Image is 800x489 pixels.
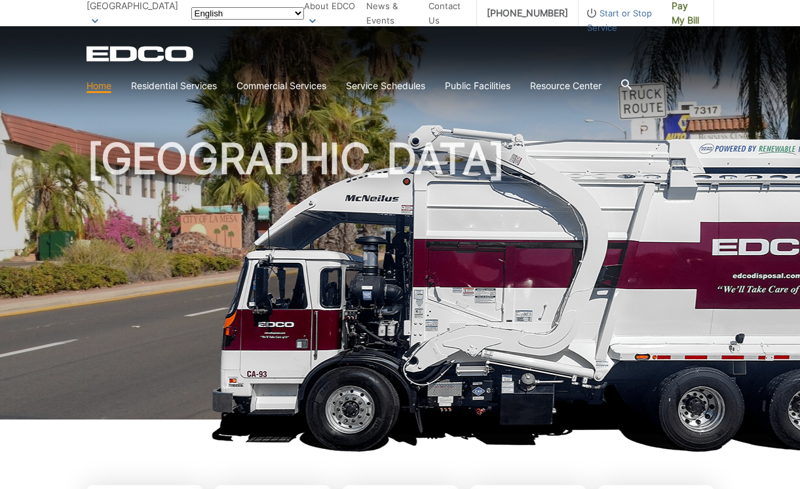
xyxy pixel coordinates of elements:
[86,79,111,93] a: Home
[445,79,510,93] a: Public Facilities
[131,79,217,93] a: Residential Services
[530,79,601,93] a: Resource Center
[346,79,425,93] a: Service Schedules
[86,46,195,62] a: EDCD logo. Return to the homepage.
[191,7,304,20] select: Select a language
[86,138,714,425] h1: [GEOGRAPHIC_DATA]
[237,79,326,93] a: Commercial Services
